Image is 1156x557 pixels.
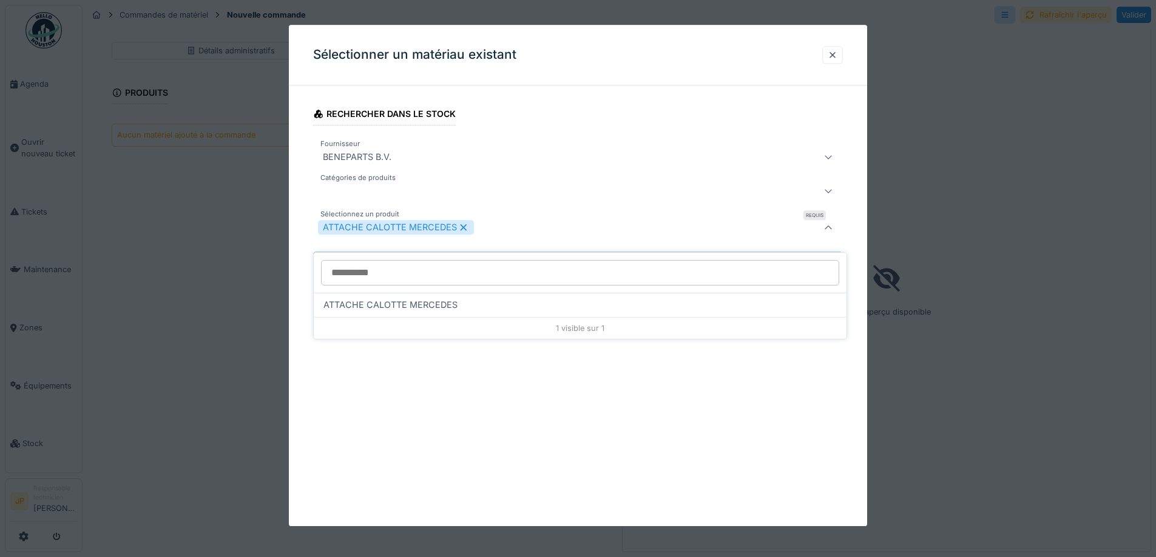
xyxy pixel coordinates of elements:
h3: Sélectionner un matériau existant [313,47,516,62]
div: Requis [803,210,826,220]
div: ATTACHE CALOTTE MERCEDES [318,220,474,235]
div: Rechercher dans le stock [313,105,456,125]
div: BENEPARTS B.V. [318,150,396,164]
label: Fournisseur [318,139,362,149]
label: Catégories de produits [318,173,398,183]
div: 1 visible sur 1 [314,317,847,339]
label: Sélectionnez un produit [318,209,402,219]
span: ATTACHE CALOTTE MERCEDES [323,298,458,312]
